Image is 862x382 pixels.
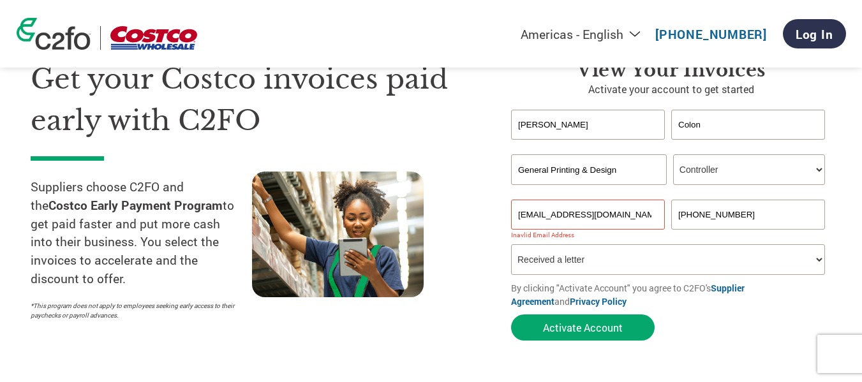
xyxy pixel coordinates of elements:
[110,26,197,50] img: Costco
[252,172,424,297] img: supply chain worker
[48,197,223,213] strong: Costco Early Payment Program
[511,154,667,185] input: Your company name*
[511,186,825,195] div: Invalid company name or company name is too long
[783,19,846,48] a: Log In
[511,141,665,149] div: Invalid first name or first name is too long
[671,110,825,140] input: Last Name*
[17,18,91,50] img: c2fo logo
[511,231,665,239] div: Inavlid Email Address
[511,82,831,97] p: Activate your account to get started
[511,281,831,308] p: By clicking "Activate Account" you agree to C2FO's and
[655,26,767,42] a: [PHONE_NUMBER]
[671,200,825,230] input: Phone*
[31,59,473,141] h1: Get your Costco invoices paid early with C2FO
[671,231,825,239] div: Inavlid Phone Number
[31,301,239,320] p: *This program does not apply to employees seeking early access to their paychecks or payroll adva...
[570,295,627,307] a: Privacy Policy
[31,178,252,288] p: Suppliers choose C2FO and the to get paid faster and put more cash into their business. You selec...
[511,200,665,230] input: Invalid Email format
[511,59,831,82] h3: View Your Invoices
[511,110,665,140] input: First Name*
[671,141,825,149] div: Invalid last name or last name is too long
[511,282,745,307] a: Supplier Agreement
[673,154,825,185] select: Title/Role
[511,314,655,341] button: Activate Account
